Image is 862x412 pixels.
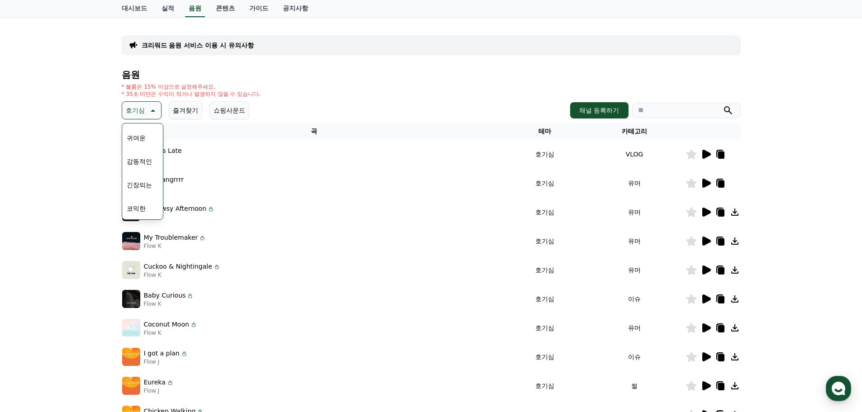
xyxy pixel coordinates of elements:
[83,301,94,308] span: 대화
[506,371,584,400] td: 호기심
[584,284,686,313] td: 이슈
[584,123,686,140] th: 카테고리
[506,256,584,284] td: 호기심
[122,70,741,80] h4: 음원
[122,90,261,98] p: * 35초 미만은 수익이 적거나 발생하지 않을 수 있습니다.
[506,140,584,169] td: 호기심
[506,342,584,371] td: 호기심
[122,83,261,90] p: * 볼륨은 15% 이상으로 설정해주세요.
[144,387,174,394] p: Flow J
[60,287,117,309] a: 대화
[144,349,180,358] p: I got a plan
[3,287,60,309] a: 홈
[584,140,686,169] td: VLOG
[144,204,207,213] p: A Drowsy Afternoon
[210,101,249,119] button: 쇼핑사운드
[584,256,686,284] td: 유머
[122,123,506,140] th: 곡
[144,329,197,336] p: Flow K
[506,227,584,256] td: 호기심
[169,101,202,119] button: 즐겨찾기
[122,261,140,279] img: music
[122,232,140,250] img: music
[144,242,206,250] p: Flow K
[122,319,140,337] img: music
[144,271,220,279] p: Flow K
[144,262,212,271] p: Cuckoo & Nightingale
[584,342,686,371] td: 이슈
[506,198,584,227] td: 호기심
[144,175,184,185] p: Ting-Tangrrrr
[144,358,188,365] p: Flow J
[123,199,149,218] button: 코믹한
[123,128,149,148] button: 귀여운
[123,152,156,171] button: 감동적인
[144,233,198,242] p: My Troublemaker
[584,169,686,198] td: 유머
[144,291,186,300] p: Baby Curious
[144,185,184,192] p: CWY
[140,300,151,308] span: 설정
[122,377,140,395] img: music
[144,300,194,308] p: Flow K
[506,284,584,313] td: 호기심
[584,198,686,227] td: 유머
[122,348,140,366] img: music
[29,300,34,308] span: 홈
[570,102,628,118] button: 채널 등록하기
[506,313,584,342] td: 호기심
[144,213,215,221] p: Flow K
[142,41,254,50] a: 크리워드 음원 서비스 이용 시 유의사항
[122,101,162,119] button: 호기심
[584,313,686,342] td: 유머
[144,320,189,329] p: Coconut Moon
[122,290,140,308] img: music
[584,371,686,400] td: 썰
[123,175,156,195] button: 긴장되는
[506,169,584,198] td: 호기심
[126,104,145,117] p: 호기심
[117,287,174,309] a: 설정
[584,227,686,256] td: 유머
[144,378,166,387] p: Eureka
[506,123,584,140] th: 테마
